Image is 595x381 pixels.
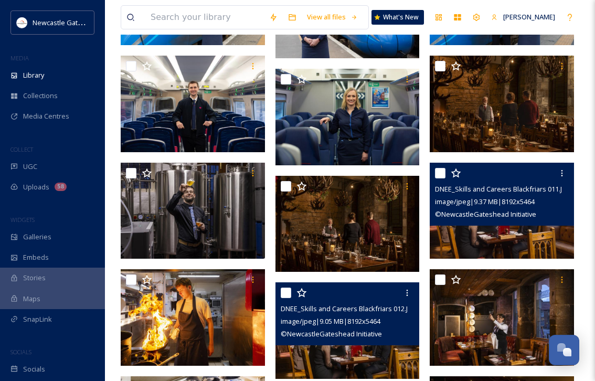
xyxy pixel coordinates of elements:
[23,111,69,121] span: Media Centres
[10,145,33,153] span: COLLECT
[430,269,574,365] img: DNEE_Skills and Careers Blackfriars 010.JPG
[10,216,35,224] span: WIDGETS
[55,183,67,191] div: 58
[23,314,52,324] span: SnapLink
[23,252,49,262] span: Embeds
[23,232,51,242] span: Galleries
[121,56,265,152] img: National Apprenticeship Week at Kings Cross_104-Lumo.jpg
[275,176,420,272] img: DNEE_Skills and Careers Blackfriars 014.JPG
[435,209,536,219] span: © NewcastleGateshead Initiative
[23,182,49,192] span: Uploads
[121,163,265,259] img: DNEE_Skills and Careers Blackfriars 013.JPG
[549,335,579,365] button: Open Chat
[23,70,44,80] span: Library
[23,364,45,374] span: Socials
[17,17,27,28] img: DqD9wEUd_400x400.jpg
[486,7,560,27] a: [PERSON_NAME]
[435,184,571,194] span: DNEE_Skills and Careers Blackfriars 011.JPG
[23,294,40,304] span: Maps
[281,316,380,326] span: image/jpeg | 9.05 MB | 8192 x 5464
[281,303,417,313] span: DNEE_Skills and Careers Blackfriars 012.JPG
[435,197,535,206] span: image/jpeg | 9.37 MB | 8192 x 5464
[275,69,420,165] img: National Apprenticeship Week at Kings Cross_043-Lumo.jpg
[10,348,31,356] span: SOCIALS
[121,269,265,365] img: DNEE_Skills and Careers Blackfriars 009.JPG
[23,273,46,283] span: Stories
[33,17,129,27] span: Newcastle Gateshead Initiative
[23,91,58,101] span: Collections
[23,162,37,172] span: UGC
[281,329,382,338] span: © NewcastleGateshead Initiative
[503,12,555,22] span: [PERSON_NAME]
[430,56,574,152] img: DNEE_Skills and Careers Blackfriars 015.JPG
[302,7,363,27] a: View all files
[371,10,424,25] a: What's New
[10,54,29,62] span: MEDIA
[145,6,264,29] input: Search your library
